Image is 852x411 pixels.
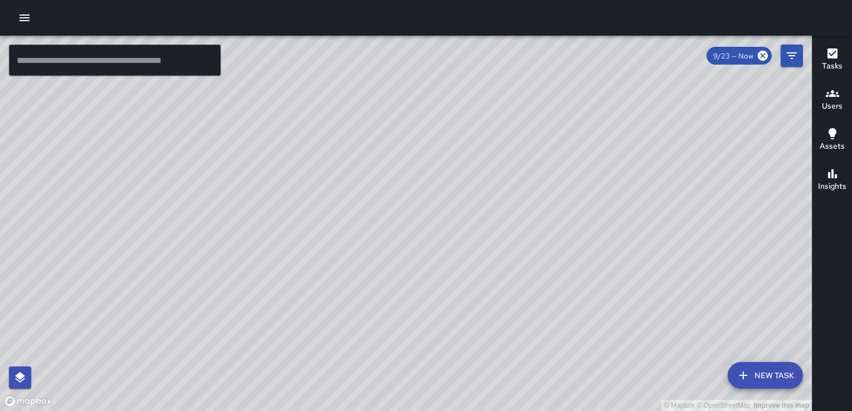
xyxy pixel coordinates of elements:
button: Tasks [812,40,852,80]
button: Users [812,80,852,120]
h6: Insights [818,180,846,193]
div: 9/23 — Now [706,47,772,65]
h6: Tasks [822,60,843,72]
span: 9/23 — Now [706,51,760,61]
h6: Assets [820,140,845,153]
button: Filters [781,45,803,67]
button: Insights [812,160,852,200]
button: New Task [728,362,803,389]
button: Assets [812,120,852,160]
h6: Users [822,100,843,112]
